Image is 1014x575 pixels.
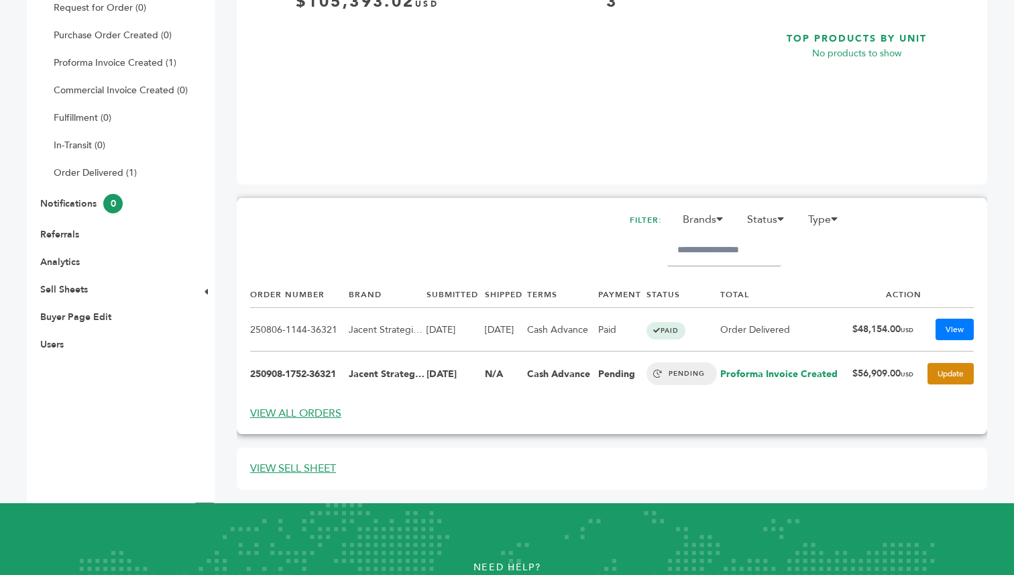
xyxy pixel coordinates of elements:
[54,111,111,124] a: Fulfillment (0)
[927,363,974,384] a: Update
[646,282,720,307] th: STATUS
[646,322,685,339] span: PAID
[740,19,974,160] a: TOP PRODUCTS BY UNIT No products to show
[720,352,852,397] td: Proforma Invoice Created
[427,352,485,397] td: [DATE]
[852,308,921,352] td: $48,154.00
[852,352,921,397] td: $56,909.00
[40,283,88,296] a: Sell Sheets
[103,194,123,213] span: 0
[801,211,852,234] li: Type
[527,308,598,352] td: Cash Advance
[740,211,799,234] li: Status
[598,352,646,397] td: Pending
[485,308,527,352] td: [DATE]
[40,256,80,268] a: Analytics
[485,352,527,397] td: N/A
[250,368,336,380] a: 250908-1752-36321
[901,370,913,378] span: USD
[40,311,111,323] a: Buyer Page Edit
[740,19,974,46] h3: TOP PRODUCTS BY UNIT
[54,166,137,179] a: Order Delivered (1)
[54,84,188,97] a: Commercial Invoice Created (0)
[40,228,79,241] a: Referrals
[54,139,105,152] a: In-Transit (0)
[250,406,341,421] a: VIEW ALL ORDERS
[349,282,427,307] th: BRAND
[646,362,717,385] span: PENDING
[54,1,146,14] a: Request for Order (0)
[54,29,172,42] a: Purchase Order Created (0)
[740,46,974,62] p: No products to show
[54,56,176,69] a: Proforma Invoice Created (1)
[250,323,337,336] a: 250806-1144-36321
[901,326,913,334] span: USD
[250,461,336,476] a: VIEW SELL SHEET
[630,211,662,229] h2: FILTER:
[40,338,64,351] a: Users
[485,282,527,307] th: SHIPPED
[427,308,485,352] td: [DATE]
[936,319,974,340] a: View
[527,352,598,397] td: Cash Advance
[598,308,646,352] td: Paid
[598,282,646,307] th: PAYMENT
[852,282,921,307] th: ACTION
[349,352,427,397] td: Jacent Strategic Manufacturing, LLC
[250,282,349,307] th: ORDER NUMBER
[427,282,485,307] th: SUBMITTED
[349,308,427,352] td: Jacent Strategic Manufacturing, LLC
[720,308,852,352] td: Order Delivered
[667,234,781,266] input: Filter by keywords
[720,282,852,307] th: TOTAL
[527,282,598,307] th: TERMS
[676,211,738,234] li: Brands
[40,197,123,210] a: Notifications0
